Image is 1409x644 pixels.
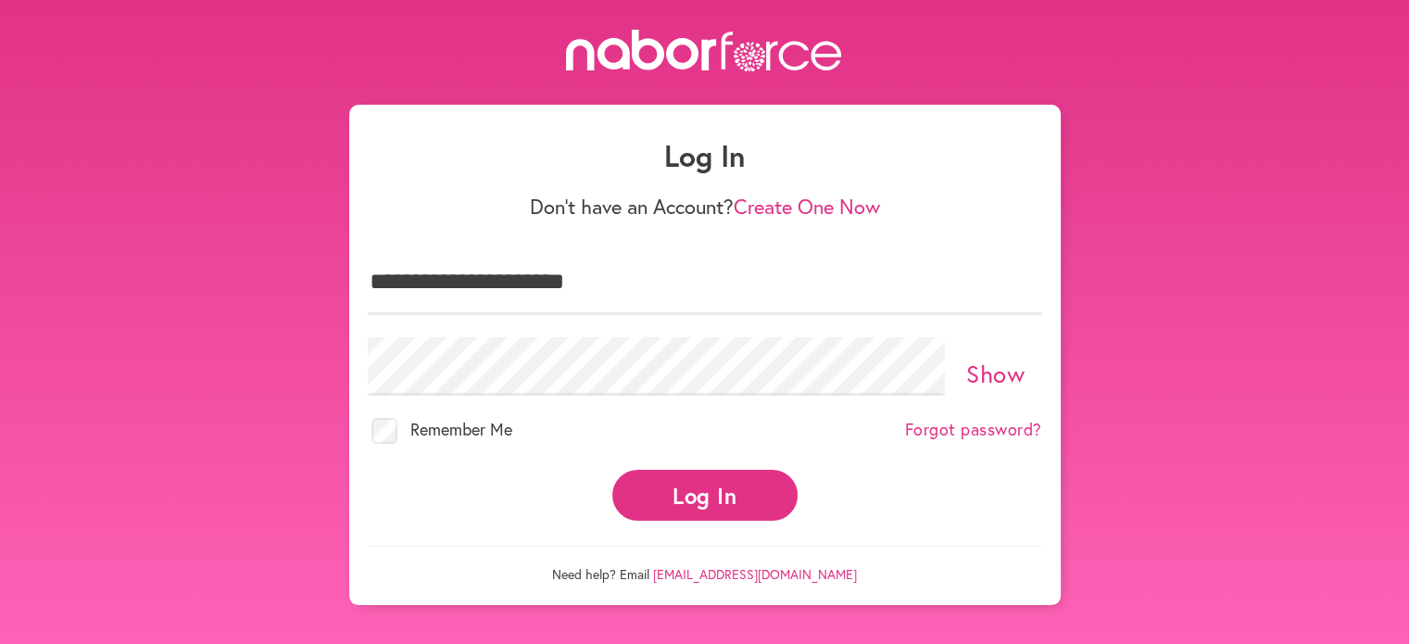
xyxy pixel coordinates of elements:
[368,546,1042,583] p: Need help? Email
[368,138,1042,173] h1: Log In
[612,470,798,521] button: Log In
[905,420,1042,440] a: Forgot password?
[653,565,857,583] a: [EMAIL_ADDRESS][DOMAIN_NAME]
[734,193,880,220] a: Create One Now
[368,195,1042,219] p: Don't have an Account?
[410,418,512,440] span: Remember Me
[966,358,1025,389] a: Show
